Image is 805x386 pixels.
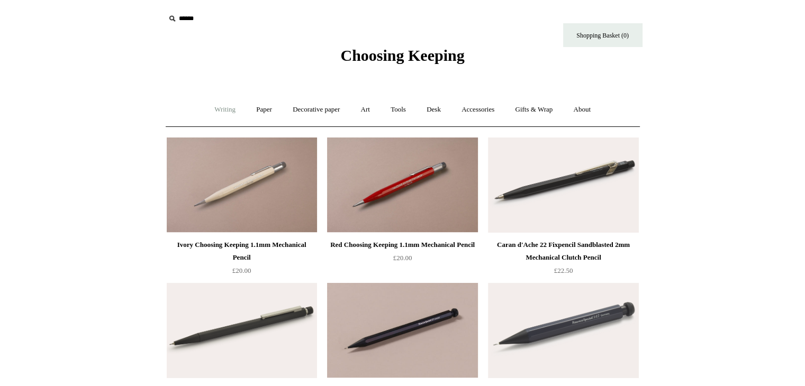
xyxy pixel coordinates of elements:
[417,96,450,124] a: Desk
[563,23,643,47] a: Shopping Basket (0)
[488,238,638,282] a: Caran d'Ache 22 Fixpencil Sandblasted 2mm Mechanical Clutch Pencil £22.50
[564,96,600,124] a: About
[167,283,317,378] a: Matte Black Lamy CP1 0.7mm Mechanical Pencil Matte Black Lamy CP1 0.7mm Mechanical Pencil
[488,283,638,378] img: Black Aluminium Kaweco Special Short Mechanical Pencil
[327,137,477,233] a: Red Choosing Keeping 1.1mm Mechanical Pencil Red Choosing Keeping 1.1mm Mechanical Pencil
[488,137,638,233] img: Caran d'Ache 22 Fixpencil Sandblasted 2mm Mechanical Clutch Pencil
[247,96,282,124] a: Paper
[554,266,573,274] span: £22.50
[330,238,475,251] div: Red Choosing Keeping 1.1mm Mechanical Pencil
[167,283,317,378] img: Matte Black Lamy CP1 0.7mm Mechanical Pencil
[205,96,245,124] a: Writing
[452,96,504,124] a: Accessories
[327,283,477,378] a: Aluminium Black Kaweco Special Long Mechanical Pencil Aluminium Black Kaweco Special Long Mechani...
[283,96,349,124] a: Decorative paper
[488,283,638,378] a: Black Aluminium Kaweco Special Short Mechanical Pencil Black Aluminium Kaweco Special Short Mecha...
[488,137,638,233] a: Caran d'Ache 22 Fixpencil Sandblasted 2mm Mechanical Clutch Pencil Caran d'Ache 22 Fixpencil Sand...
[491,238,636,264] div: Caran d'Ache 22 Fixpencil Sandblasted 2mm Mechanical Clutch Pencil
[169,238,314,264] div: Ivory Choosing Keeping 1.1mm Mechanical Pencil
[351,96,379,124] a: Art
[167,137,317,233] img: Ivory Choosing Keeping 1.1mm Mechanical Pencil
[167,238,317,282] a: Ivory Choosing Keeping 1.1mm Mechanical Pencil £20.00
[340,55,464,62] a: Choosing Keeping
[393,254,412,262] span: £20.00
[327,283,477,378] img: Aluminium Black Kaweco Special Long Mechanical Pencil
[327,238,477,282] a: Red Choosing Keeping 1.1mm Mechanical Pencil £20.00
[505,96,562,124] a: Gifts & Wrap
[232,266,251,274] span: £20.00
[340,47,464,64] span: Choosing Keeping
[381,96,415,124] a: Tools
[167,137,317,233] a: Ivory Choosing Keeping 1.1mm Mechanical Pencil Ivory Choosing Keeping 1.1mm Mechanical Pencil
[327,137,477,233] img: Red Choosing Keeping 1.1mm Mechanical Pencil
